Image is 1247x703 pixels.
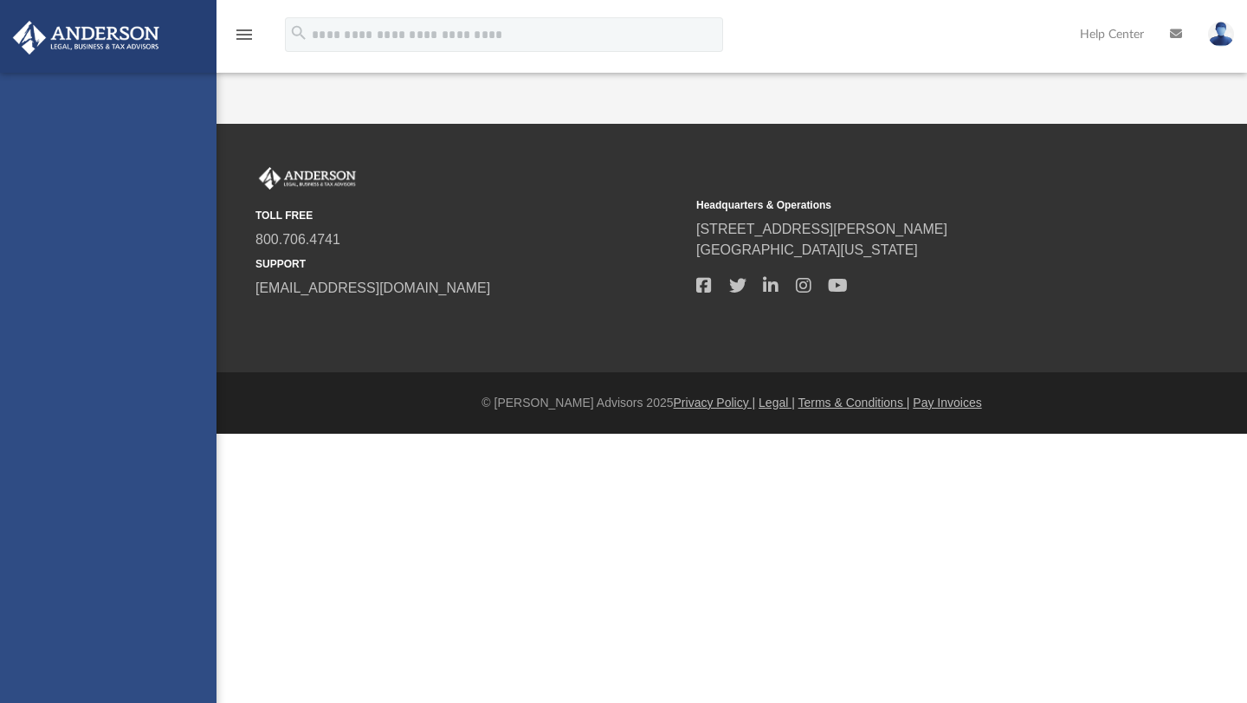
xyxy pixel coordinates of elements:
[255,167,359,190] img: Anderson Advisors Platinum Portal
[255,256,684,272] small: SUPPORT
[696,242,918,257] a: [GEOGRAPHIC_DATA][US_STATE]
[216,394,1247,412] div: © [PERSON_NAME] Advisors 2025
[255,208,684,223] small: TOLL FREE
[913,396,981,410] a: Pay Invoices
[1208,22,1234,47] img: User Pic
[674,396,756,410] a: Privacy Policy |
[8,21,165,55] img: Anderson Advisors Platinum Portal
[255,281,490,295] a: [EMAIL_ADDRESS][DOMAIN_NAME]
[696,222,947,236] a: [STREET_ADDRESS][PERSON_NAME]
[759,396,795,410] a: Legal |
[234,33,255,45] a: menu
[255,232,340,247] a: 800.706.4741
[696,197,1125,213] small: Headquarters & Operations
[289,23,308,42] i: search
[798,396,910,410] a: Terms & Conditions |
[234,24,255,45] i: menu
